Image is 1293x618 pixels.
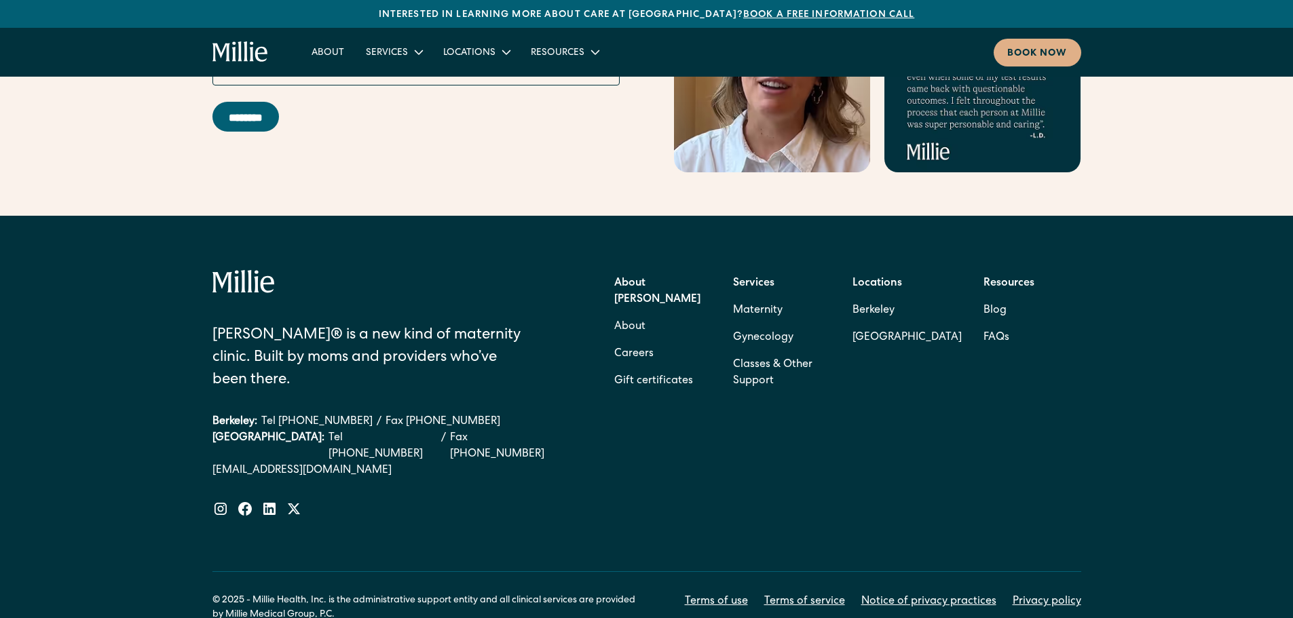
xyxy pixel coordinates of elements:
a: Tel [PHONE_NUMBER] [329,430,438,463]
div: Resources [531,46,584,60]
strong: Locations [852,278,902,289]
a: About [614,313,645,341]
a: [GEOGRAPHIC_DATA] [852,324,962,351]
strong: Services [733,278,774,289]
a: Privacy policy [1013,594,1081,610]
a: Careers [614,341,654,368]
a: Terms of use [685,594,748,610]
div: Berkeley: [212,414,257,430]
a: Maternity [733,297,783,324]
div: Services [366,46,408,60]
a: Notice of privacy practices [861,594,996,610]
div: [GEOGRAPHIC_DATA]: [212,430,324,463]
a: Book now [994,39,1081,66]
a: Fax [PHONE_NUMBER] [386,414,500,430]
div: Locations [432,41,520,63]
a: Gift certificates [614,368,693,395]
a: home [212,41,269,63]
a: Classes & Other Support [733,351,831,395]
div: / [441,430,446,463]
div: [PERSON_NAME]® is a new kind of maternity clinic. Built by moms and providers who’ve been there. [212,325,532,392]
div: Book now [1007,47,1068,61]
div: / [377,414,381,430]
strong: Resources [983,278,1034,289]
a: FAQs [983,324,1009,351]
div: Services [355,41,432,63]
a: Gynecology [733,324,793,351]
a: Book a free information call [743,10,914,20]
a: Berkeley [852,297,962,324]
a: Tel [PHONE_NUMBER] [261,414,373,430]
a: About [301,41,355,63]
a: Blog [983,297,1007,324]
a: Fax [PHONE_NUMBER] [450,430,562,463]
a: Terms of service [764,594,845,610]
div: Resources [520,41,609,63]
a: [EMAIL_ADDRESS][DOMAIN_NAME] [212,463,563,479]
strong: About [PERSON_NAME] [614,278,700,305]
div: Locations [443,46,495,60]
